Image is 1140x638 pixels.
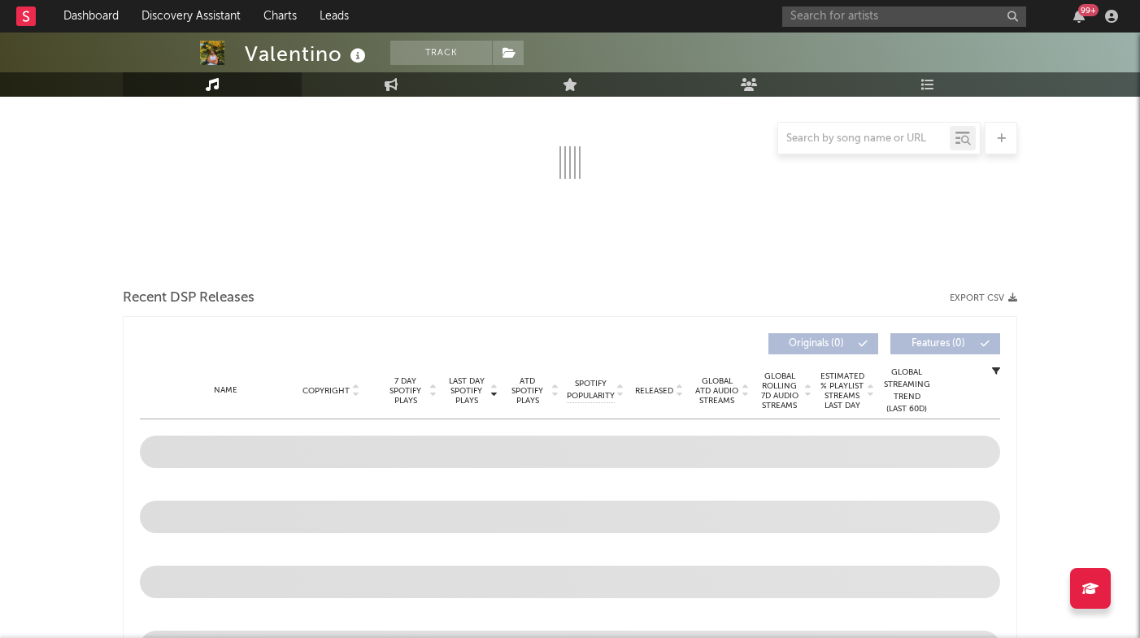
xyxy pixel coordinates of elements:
[779,339,854,349] span: Originals ( 0 )
[245,41,370,67] div: Valentino
[390,41,492,65] button: Track
[567,378,615,402] span: Spotify Popularity
[882,367,931,415] div: Global Streaming Trend (Last 60D)
[1073,10,1085,23] button: 99+
[820,371,864,410] span: Estimated % Playlist Streams Last Day
[302,386,350,396] span: Copyright
[778,132,950,145] input: Search by song name or URL
[384,376,427,406] span: 7 Day Spotify Plays
[950,293,1017,303] button: Export CSV
[506,376,549,406] span: ATD Spotify Plays
[890,333,1000,354] button: Features(0)
[757,371,802,410] span: Global Rolling 7D Audio Streams
[172,384,279,397] div: Name
[635,386,673,396] span: Released
[445,376,488,406] span: Last Day Spotify Plays
[694,376,739,406] span: Global ATD Audio Streams
[901,339,976,349] span: Features ( 0 )
[123,289,255,308] span: Recent DSP Releases
[768,333,878,354] button: Originals(0)
[1078,4,1099,16] div: 99 +
[782,7,1026,27] input: Search for artists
